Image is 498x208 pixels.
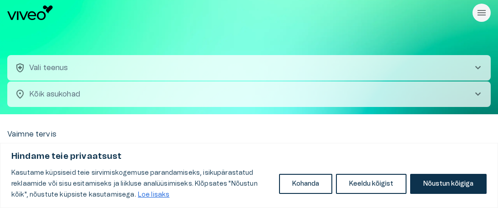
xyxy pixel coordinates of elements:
[29,89,458,100] p: Kõik asukohad
[137,191,170,198] a: Loe lisaks
[410,174,487,194] button: Nõustun kõigiga
[15,89,25,100] span: location_on
[473,4,491,22] button: Rippmenüü nähtavus
[473,62,483,73] span: chevron_right
[473,89,483,100] span: chevron_right
[7,5,469,20] a: Navigate to homepage
[15,62,25,73] span: health_and_safety
[7,5,53,20] img: Viveo logo
[29,62,68,73] p: Vali teenus
[336,174,407,194] button: Keeldu kõigist
[7,55,491,81] button: health_and_safetyVali teenuschevron_right
[7,129,56,140] p: Vaimne tervis
[279,174,332,194] button: Kohanda
[11,167,272,200] p: Kasutame küpsiseid teie sirvimiskogemuse parandamiseks, isikupärastatud reklaamide või sisu esita...
[11,151,487,162] p: Hindame teie privaatsust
